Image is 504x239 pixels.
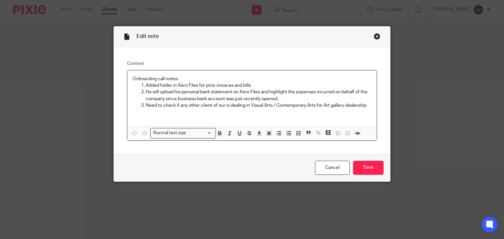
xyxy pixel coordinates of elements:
[188,130,212,137] input: Search for option
[152,130,188,137] span: Normal text size
[374,33,380,40] div: Close this dialog window
[146,82,372,89] p: Added folder in Xero Files for prior invoices and bills
[136,34,159,39] span: Edit note
[127,60,377,67] label: Content
[133,76,372,82] p: Onboarding call notes:
[146,89,372,102] p: He will upload his personal bank statement on Xero Files and highlight the expenses incurred on b...
[146,102,372,109] p: Need to check if any other client of our is dealing in Visual Arts / Contemporary Arts for Art ga...
[353,161,384,175] input: Save
[150,128,216,138] div: Search for option
[315,161,350,175] a: Cancel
